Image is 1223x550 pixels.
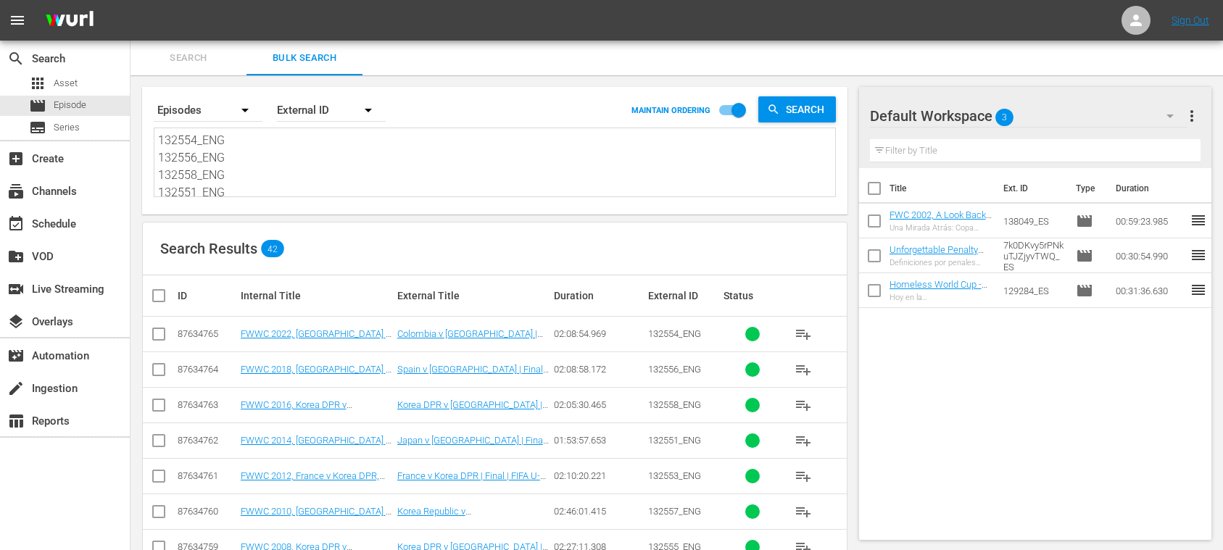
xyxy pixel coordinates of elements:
[786,352,821,387] button: playlist_add
[795,396,812,414] span: playlist_add
[648,506,701,517] span: 132557_ENG
[1076,247,1093,264] span: Episode
[1076,212,1093,230] span: Episode
[178,328,236,339] div: 87634765
[890,209,992,231] a: FWC 2002, A Look Back: 2022 FWC Qatar (ES)
[7,280,25,298] span: Live Streaming
[241,364,391,396] a: FWWC 2018, [GEOGRAPHIC_DATA] v [GEOGRAPHIC_DATA], Final - FMR (EN)
[795,503,812,520] span: playlist_add
[724,290,782,301] div: Status
[397,328,547,372] a: Colombia v [GEOGRAPHIC_DATA] | Final | FIFA U-17 Women's World Cup [GEOGRAPHIC_DATA] 2022™ | Full...
[1107,168,1194,209] th: Duration
[1190,246,1207,264] span: reorder
[178,364,236,375] div: 87634764
[241,435,391,467] a: FWWC 2014, [GEOGRAPHIC_DATA] v [GEOGRAPHIC_DATA], Final - FMR (EN)
[786,388,821,422] button: playlist_add
[139,50,238,67] span: Search
[29,75,46,92] span: Asset
[241,470,385,492] a: FWWC 2012, France v Korea DPR, Final - FMR (EN)
[1110,204,1190,238] td: 00:59:23.985
[178,470,236,481] div: 87634761
[648,435,701,446] span: 132551_ENG
[554,506,644,517] div: 02:46:01.415
[648,470,701,481] span: 132553_ENG
[795,467,812,485] span: playlist_add
[397,364,549,407] a: Spain v [GEOGRAPHIC_DATA] | Final | FIFA U-17 Women's World Cup [GEOGRAPHIC_DATA] 2018™ | Full Ma...
[890,258,992,267] div: Definiciones por penales inolvidables 3
[890,293,992,302] div: Hoy en la [GEOGRAPHIC_DATA] 2025 Homeless World Cup
[998,238,1070,273] td: 7k0DKvy5rPNkuTJZjyvTWQ_ES
[870,96,1187,136] div: Default Workspace
[178,399,236,410] div: 87634763
[1172,14,1209,26] a: Sign Out
[648,364,701,375] span: 132556_ENG
[7,347,25,364] span: Automation
[995,102,1013,133] span: 3
[1190,281,1207,299] span: reorder
[1110,273,1190,308] td: 00:31:36.630
[35,4,104,38] img: ans4CAIJ8jUAAAAAAAAAAAAAAAAAAAAAAAAgQb4GAAAAAAAAAAAAAAAAAAAAAAAAJMjXAAAAAAAAAAAAAAAAAAAAAAAAgAT5G...
[277,90,386,130] div: External ID
[7,50,25,67] span: Search
[786,459,821,493] button: playlist_add
[795,361,812,378] span: playlist_add
[7,313,25,330] span: Overlays
[397,399,548,432] a: Korea DPR v [GEOGRAPHIC_DATA] | Final | FIFA U-17 Women's World Cup Jordan 2016™ | Full Match Replay
[397,290,550,301] div: External Title
[998,273,1070,308] td: 129284_ES
[178,290,236,301] div: ID
[890,244,984,266] a: Unforgettable Penalty Shootouts 3 (ES)
[780,96,836,122] span: Search
[54,98,86,112] span: Episode
[786,423,821,458] button: playlist_add
[554,470,644,481] div: 02:10:20.221
[795,432,812,449] span: playlist_add
[1190,212,1207,229] span: reorder
[241,506,391,538] a: FWWC 2010, [GEOGRAPHIC_DATA] v [GEOGRAPHIC_DATA], Final - FMR (EN)
[7,183,25,200] span: Channels
[7,215,25,233] span: Schedule
[631,106,710,115] p: MAINTAIN ORDERING
[1076,282,1093,299] span: Episode
[178,506,236,517] div: 87634760
[261,243,284,254] span: 42
[29,119,46,136] span: Series
[554,399,644,410] div: 02:05:30.465
[648,290,719,301] div: External ID
[795,325,812,343] span: playlist_add
[7,248,25,265] span: VOD
[995,168,1066,209] th: Ext. ID
[29,97,46,114] span: Episode
[7,150,25,167] span: Create
[648,328,701,339] span: 132554_ENG
[1067,168,1107,209] th: Type
[890,279,987,301] a: Homeless World Cup - HL Show Playouts (ES)
[160,240,257,257] span: Search Results
[554,435,644,446] div: 01:53:57.653
[158,132,835,198] textarea: 132554_ENG 132556_ENG 132558_ENG 132551_ENG 132553_ENG 132557_ENG 132555_ENG 132551_FR 132553_FR ...
[648,399,701,410] span: 132558_ENG
[890,223,992,233] div: Una Mirada Atrás: Copa Mundial De La Fifa Catar 2022™
[397,470,546,514] a: France v Korea DPR | Final | FIFA U-17 Women's World Cup [GEOGRAPHIC_DATA] 2012™ | Full Match Replay
[1110,238,1190,273] td: 00:30:54.990
[241,290,393,301] div: Internal Title
[178,435,236,446] div: 87634762
[7,380,25,397] span: Ingestion
[998,204,1070,238] td: 138049_ES
[241,399,378,432] a: FWWC 2016, Korea DPR v [GEOGRAPHIC_DATA], Final - FMR (EN)
[54,120,80,135] span: Series
[1183,99,1201,133] button: more_vert
[241,328,391,361] a: FWWC 2022, [GEOGRAPHIC_DATA] v [GEOGRAPHIC_DATA], Final - FMR (EN)
[554,364,644,375] div: 02:08:58.172
[554,290,644,301] div: Duration
[786,494,821,529] button: playlist_add
[890,168,995,209] th: Title
[786,317,821,351] button: playlist_add
[397,435,550,478] a: Japan v [GEOGRAPHIC_DATA] | Final | FIFA U-17 Women's World Cup [GEOGRAPHIC_DATA] 2014™ | Full Ma...
[154,90,262,130] div: Episodes
[758,96,836,122] button: Search
[255,50,354,67] span: Bulk Search
[54,76,78,91] span: Asset
[7,412,25,430] span: Reports
[9,12,26,29] span: menu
